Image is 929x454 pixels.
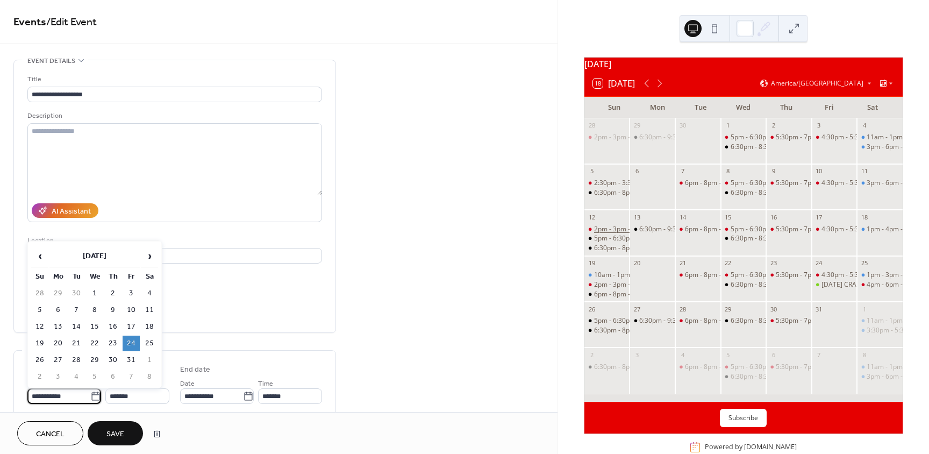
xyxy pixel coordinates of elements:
[857,143,903,152] div: 3pm - 6pm - KELLY BIRTHDAY PARTY
[857,225,903,234] div: 1pm - 4pm - LATZKE BIRTHDAY PARTY
[594,244,727,253] div: 6:30pm - 8pm - AVERAGE JOES GAME NIGHT
[31,352,48,368] td: 26
[860,305,868,313] div: 1
[584,280,630,289] div: 2pm - 3pm - JOSH BASKETBALL
[766,179,812,188] div: 5:30pm - 7pm - LIGHT DINKERS PICKLEBALL
[104,286,122,301] td: 2
[588,167,596,175] div: 5
[68,269,85,285] th: Tu
[675,316,721,325] div: 6pm - 8pm - WENDY PICKLEBALL
[724,213,732,221] div: 15
[812,280,857,289] div: HALLOWEEN CRAFT AND MOVIE NIGHT
[731,234,889,243] div: 6:30pm - 8:30pm - LC [DEMOGRAPHIC_DATA] STUDY
[17,421,83,445] a: Cancel
[675,363,721,372] div: 6pm - 8pm - WENDY PICKLEBALL
[815,167,823,175] div: 10
[31,286,48,301] td: 28
[724,167,732,175] div: 8
[678,305,687,313] div: 28
[584,133,630,142] div: 2pm - 3pm - JOSH BASKETBALL
[27,110,320,122] div: Description
[857,326,903,335] div: 3:30pm - 5:30pm - ZITZNER BIRTHDAY PARTY
[769,259,777,267] div: 23
[258,378,273,389] span: Time
[49,352,67,368] td: 27
[721,133,767,142] div: 5pm - 6:30pm RISING STARS BASKETBALL 1
[721,372,767,381] div: 6:30pm - 8:30pm - LC BIBLE STUDY
[860,213,868,221] div: 18
[808,97,851,118] div: Fri
[815,213,823,221] div: 17
[123,369,140,385] td: 7
[31,302,48,318] td: 5
[584,179,630,188] div: 2:30pm - 3:30pm - JOSH BASKETBALL
[821,280,922,289] div: [DATE] CRAFT AND MOVIE NIGHT
[639,225,732,234] div: 6:30pm - 9:30pm - YOUNG LIFE
[104,269,122,285] th: Th
[731,188,889,197] div: 6:30pm - 8:30pm - LC [DEMOGRAPHIC_DATA] STUDY
[685,316,773,325] div: 6pm - 8pm - [PERSON_NAME]
[771,80,863,87] span: America/[GEOGRAPHIC_DATA]
[857,316,903,325] div: 11am - 1pm - MICHELLE BIRTHDAY PARTY
[812,271,857,280] div: 4:30pm - 5:30pm - JOSH BASKETBALL
[685,363,773,372] div: 6pm - 8pm - [PERSON_NAME]
[722,97,765,118] div: Wed
[724,351,732,359] div: 5
[678,122,687,130] div: 30
[815,351,823,359] div: 7
[27,55,75,67] span: Event details
[721,225,767,234] div: 5pm - 6:30pm RISING STARS BASKETBALL 1
[633,259,641,267] div: 20
[639,316,732,325] div: 6:30pm - 9:30pm - YOUNG LIFE
[31,319,48,335] td: 12
[594,280,687,289] div: 2pm - 3pm - JOSH BASKETBALL
[141,269,158,285] th: Sa
[584,271,630,280] div: 10am - 1pm - STILL BIRTHDAY PARTY
[86,269,103,285] th: We
[588,351,596,359] div: 2
[857,363,903,372] div: 11am - 1pm - GUDEX BIRTHDAY PARTY
[678,351,687,359] div: 4
[721,280,767,289] div: 6:30pm - 8:30pm - LC BIBLE STUDY
[86,286,103,301] td: 1
[594,316,699,325] div: 5pm - 6:30pm - ADULT PICKLEBALL
[584,244,630,253] div: 6:30pm - 8pm - AVERAGE JOES GAME NIGHT
[721,188,767,197] div: 6:30pm - 8:30pm - LC BIBLE STUDY
[815,122,823,130] div: 3
[731,133,861,142] div: 5pm - 6:30pm RISING STARS BASKETBALL 1
[678,213,687,221] div: 14
[769,351,777,359] div: 6
[675,225,721,234] div: 6pm - 8pm - WENDY PICKLEBALL
[594,225,687,234] div: 2pm - 3pm - JOSH BASKETBALL
[31,369,48,385] td: 2
[141,319,158,335] td: 18
[123,336,140,351] td: 24
[594,326,727,335] div: 6:30pm - 8pm - AVERAGE JOES GAME NIGHT
[49,245,140,268] th: [DATE]
[776,316,906,325] div: 5:30pm - 7pm - LIGHT DINKERS PICKLEBALL
[766,316,812,325] div: 5:30pm - 7pm - LIGHT DINKERS PICKLEBALL
[68,319,85,335] td: 14
[49,319,67,335] td: 13
[86,336,103,351] td: 22
[724,305,732,313] div: 29
[31,336,48,351] td: 19
[851,97,894,118] div: Sat
[588,122,596,130] div: 28
[860,351,868,359] div: 8
[13,12,46,33] a: Events
[776,133,906,142] div: 5:30pm - 7pm - LIGHT DINKERS PICKLEBALL
[776,179,906,188] div: 5:30pm - 7pm - LIGHT DINKERS PICKLEBALL
[857,372,903,381] div: 3pm - 6pm - SZABLEWSKI BIRTHDAY PARTY
[765,97,808,118] div: Thu
[633,167,641,175] div: 6
[769,122,777,130] div: 2
[685,225,773,234] div: 6pm - 8pm - [PERSON_NAME]
[141,302,158,318] td: 11
[141,245,158,267] span: ›
[776,225,906,234] div: 5:30pm - 7pm - LIGHT DINKERS PICKLEBALL
[766,225,812,234] div: 5:30pm - 7pm - LIGHT DINKERS PICKLEBALL
[594,234,699,243] div: 5pm - 6:30pm - ADULT PICKLEBALL
[685,271,773,280] div: 6pm - 8pm - [PERSON_NAME]
[32,245,48,267] span: ‹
